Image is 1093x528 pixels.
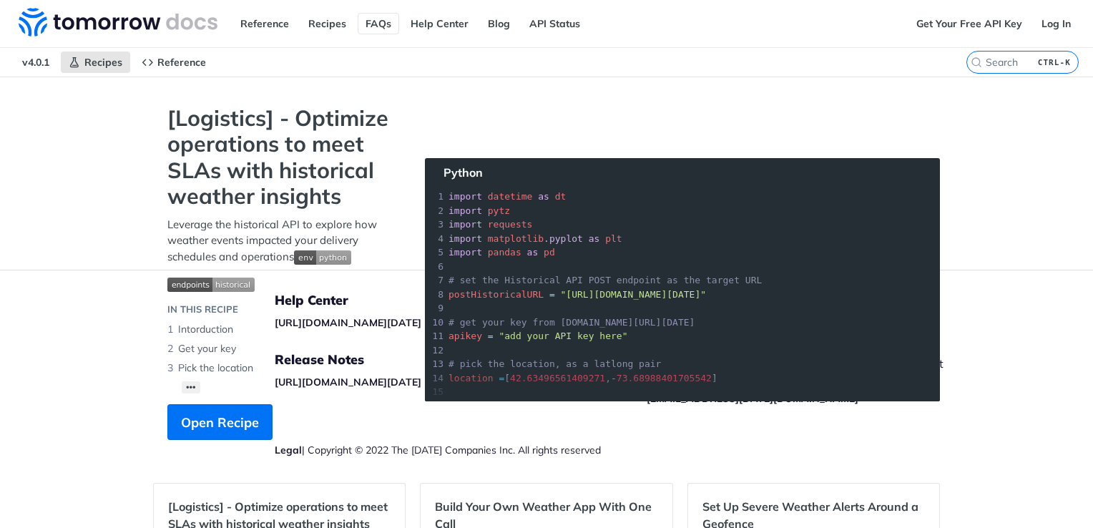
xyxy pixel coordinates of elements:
[181,413,259,432] span: Open Recipe
[182,381,200,393] button: •••
[300,13,354,34] a: Recipes
[167,275,396,292] span: Expand image
[480,13,518,34] a: Blog
[84,56,122,69] span: Recipes
[294,250,351,265] img: env
[19,8,217,36] img: Tomorrow.io Weather API Docs
[358,13,399,34] a: FAQs
[167,278,255,292] img: endpoint
[167,404,273,440] button: Open Recipe
[167,320,396,339] li: Intorduction
[157,56,206,69] span: Reference
[908,13,1030,34] a: Get Your Free API Key
[971,57,982,68] svg: Search
[521,13,588,34] a: API Status
[167,217,396,265] p: Leverage the historical API to explore how weather events impacted your delivery schedules and op...
[294,250,351,263] span: Expand image
[167,358,396,378] li: Pick the location
[232,13,297,34] a: Reference
[1034,55,1074,69] kbd: CTRL-K
[1034,13,1079,34] a: Log In
[167,105,396,210] strong: [Logistics] - Optimize operations to meet SLAs with historical weather insights
[167,339,396,358] li: Get your key
[134,52,214,73] a: Reference
[403,13,476,34] a: Help Center
[167,303,238,317] div: IN THIS RECIPE
[14,52,57,73] span: v4.0.1
[61,52,130,73] a: Recipes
